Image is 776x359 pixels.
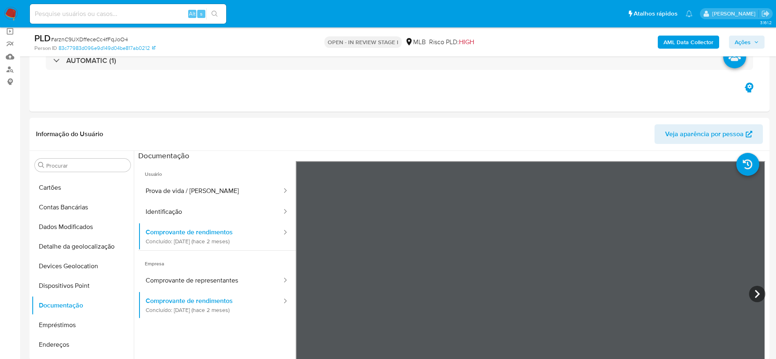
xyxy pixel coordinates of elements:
[735,36,751,49] span: Ações
[31,335,134,355] button: Endereços
[664,36,713,49] b: AML Data Collector
[200,10,202,18] span: s
[36,130,103,138] h1: Informação do Usuário
[30,9,226,19] input: Pesquise usuários ou casos...
[729,36,765,49] button: Ações
[686,10,693,17] a: Notificações
[51,35,128,43] span: # arznC9UXDffeceCc4fFqJoO4
[31,178,134,197] button: Cartões
[712,10,758,18] p: lucas.santiago@mercadolivre.com
[31,296,134,315] button: Documentação
[655,124,763,144] button: Veja aparência por pessoa
[405,38,426,47] div: MLB
[31,256,134,276] button: Devices Geolocation
[760,19,772,26] span: 3.161.2
[31,197,134,217] button: Contas Bancárias
[34,45,57,52] b: Person ID
[634,9,677,18] span: Atalhos rápidos
[31,276,134,296] button: Dispositivos Point
[658,36,719,49] button: AML Data Collector
[761,9,770,18] a: Sair
[46,51,753,70] div: AUTOMATIC (1)
[31,315,134,335] button: Empréstimos
[46,162,127,169] input: Procurar
[38,162,45,168] button: Procurar
[189,10,196,18] span: Alt
[66,56,116,65] h3: AUTOMATIC (1)
[324,36,402,48] p: OPEN - IN REVIEW STAGE I
[58,45,155,52] a: 83c77983d096e9d149d04be817ab0212
[206,8,223,20] button: search-icon
[665,124,744,144] span: Veja aparência por pessoa
[34,31,51,45] b: PLD
[459,37,474,47] span: HIGH
[31,237,134,256] button: Detalhe da geolocalização
[429,38,474,47] span: Risco PLD:
[31,217,134,237] button: Dados Modificados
